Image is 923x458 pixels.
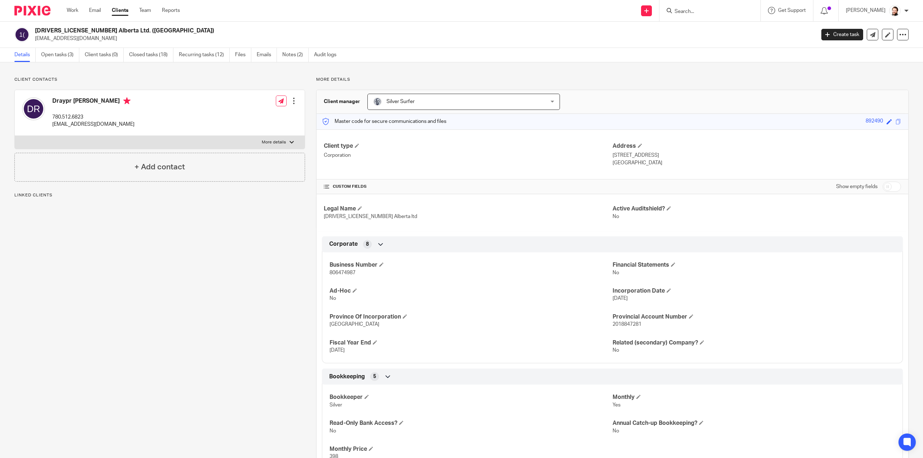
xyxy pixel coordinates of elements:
img: Jayde%20Headshot.jpg [889,5,901,17]
p: Linked clients [14,192,305,198]
img: svg%3E [22,97,45,120]
a: Closed tasks (18) [129,48,173,62]
a: Notes (2) [282,48,309,62]
a: Create task [821,29,863,40]
span: Silver Surfer [387,99,415,104]
h4: + Add contact [134,161,185,173]
span: No [613,428,619,433]
span: [DATE] [613,296,628,301]
h4: Incorporation Date [613,287,895,295]
span: 806474987 [330,270,355,275]
i: Primary [123,97,131,105]
input: Search [674,9,739,15]
span: No [613,348,619,353]
a: Clients [112,7,128,14]
p: Client contacts [14,77,305,83]
h4: Provincial Account Number [613,313,895,321]
span: Bookkeeping [329,373,365,381]
p: [STREET_ADDRESS] [613,152,901,159]
span: Get Support [778,8,806,13]
a: Audit logs [314,48,342,62]
label: Show empty fields [836,183,878,190]
a: Open tasks (3) [41,48,79,62]
span: 8 [366,241,369,248]
img: svg%3E [14,27,30,42]
h4: Address [613,142,901,150]
img: DALLE2024-10-1011.16.04-Aheadshotofacharacterwithshinysilver-tonedskinthatresemblespolishedmetal.... [373,97,382,106]
a: Reports [162,7,180,14]
a: Files [235,48,251,62]
a: Client tasks (0) [85,48,124,62]
a: Email [89,7,101,14]
h4: Fiscal Year End [330,339,612,347]
p: Corporation [324,152,612,159]
p: [EMAIL_ADDRESS][DOMAIN_NAME] [35,35,811,42]
p: [EMAIL_ADDRESS][DOMAIN_NAME] [52,121,134,128]
span: 2018847281 [613,322,641,327]
img: Pixie [14,6,50,15]
p: More details [316,77,909,83]
h4: Legal Name [324,205,612,213]
div: 892490 [866,117,883,126]
span: No [330,428,336,433]
span: Yes [613,403,621,408]
h4: Client type [324,142,612,150]
span: Corporate [329,240,358,248]
a: Team [139,7,151,14]
a: Details [14,48,36,62]
h4: Read-Only Bank Access? [330,419,612,427]
span: 5 [373,373,376,380]
a: Recurring tasks (12) [179,48,230,62]
span: Silver [330,403,342,408]
span: [DATE] [330,348,345,353]
p: 780.512.6823 [52,114,134,121]
h4: Bookkeeper [330,393,612,401]
p: [GEOGRAPHIC_DATA] [613,159,901,166]
span: No [330,296,336,301]
h3: Client manager [324,98,360,105]
h4: Province Of Incorporation [330,313,612,321]
h4: Monthly [613,393,895,401]
h4: Draypr [PERSON_NAME] [52,97,134,106]
p: [PERSON_NAME] [846,7,886,14]
p: More details [262,139,286,145]
h4: Ad-Hoc [330,287,612,295]
h4: Business Number [330,261,612,269]
span: No [613,214,619,219]
h4: Financial Statements [613,261,895,269]
span: [DRIVERS_LICENSE_NUMBER] Alberta ltd [324,214,417,219]
a: Emails [257,48,277,62]
h2: [DRIVERS_LICENSE_NUMBER] Alberta Ltd. ([GEOGRAPHIC_DATA]) [35,27,655,35]
span: [GEOGRAPHIC_DATA] [330,322,379,327]
h4: Active Auditshield? [613,205,901,213]
h4: Annual Catch-up Bookkeeping? [613,419,895,427]
span: No [613,270,619,275]
h4: Related (secondary) Company? [613,339,895,347]
p: Master code for secure communications and files [322,118,446,125]
h4: Monthly Price [330,445,612,453]
h4: CUSTOM FIELDS [324,184,612,190]
a: Work [67,7,78,14]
